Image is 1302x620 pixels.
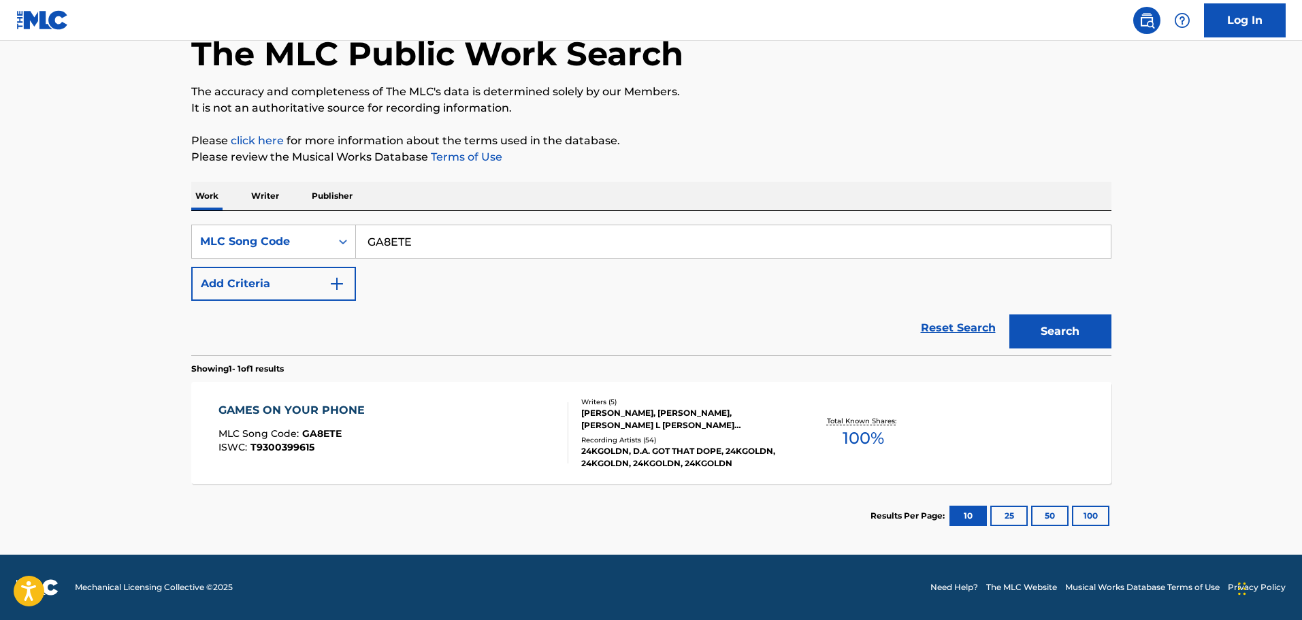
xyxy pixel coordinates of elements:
[191,84,1111,100] p: The accuracy and completeness of The MLC's data is determined solely by our Members.
[250,441,314,453] span: T9300399615
[1031,506,1069,526] button: 50
[16,579,59,595] img: logo
[16,10,69,30] img: MLC Logo
[302,427,342,440] span: GA8ETE
[191,225,1111,355] form: Search Form
[308,182,357,210] p: Publisher
[1204,3,1286,37] a: Log In
[1234,555,1302,620] iframe: Chat Widget
[191,149,1111,165] p: Please review the Musical Works Database
[329,276,345,292] img: 9d2ae6d4665cec9f34b9.svg
[218,427,302,440] span: MLC Song Code :
[191,33,683,74] h1: The MLC Public Work Search
[1009,314,1111,348] button: Search
[191,182,223,210] p: Work
[218,402,372,419] div: GAMES ON YOUR PHONE
[200,233,323,250] div: MLC Song Code
[231,134,284,147] a: click here
[1169,7,1196,34] div: Help
[191,363,284,375] p: Showing 1 - 1 of 1 results
[843,426,884,451] span: 100 %
[247,182,283,210] p: Writer
[428,150,502,163] a: Terms of Use
[1139,12,1155,29] img: search
[191,100,1111,116] p: It is not an authoritative source for recording information.
[1228,581,1286,593] a: Privacy Policy
[1133,7,1160,34] a: Public Search
[581,445,787,470] div: 24KGOLDN, D.A. GOT THAT DOPE, 24KGOLDN, 24KGOLDN, 24KGOLDN, 24KGOLDN
[914,313,1003,343] a: Reset Search
[218,441,250,453] span: ISWC :
[949,506,987,526] button: 10
[870,510,948,522] p: Results Per Page:
[581,407,787,431] div: [PERSON_NAME], [PERSON_NAME], [PERSON_NAME] L [PERSON_NAME] [PERSON_NAME]
[1072,506,1109,526] button: 100
[581,397,787,407] div: Writers ( 5 )
[990,506,1028,526] button: 25
[1174,12,1190,29] img: help
[986,581,1057,593] a: The MLC Website
[827,416,900,426] p: Total Known Shares:
[191,267,356,301] button: Add Criteria
[1238,568,1246,609] div: Drag
[581,435,787,445] div: Recording Artists ( 54 )
[930,581,978,593] a: Need Help?
[75,581,233,593] span: Mechanical Licensing Collective © 2025
[191,133,1111,149] p: Please for more information about the terms used in the database.
[1065,581,1220,593] a: Musical Works Database Terms of Use
[191,382,1111,484] a: GAMES ON YOUR PHONEMLC Song Code:GA8ETEISWC:T9300399615Writers (5)[PERSON_NAME], [PERSON_NAME], [...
